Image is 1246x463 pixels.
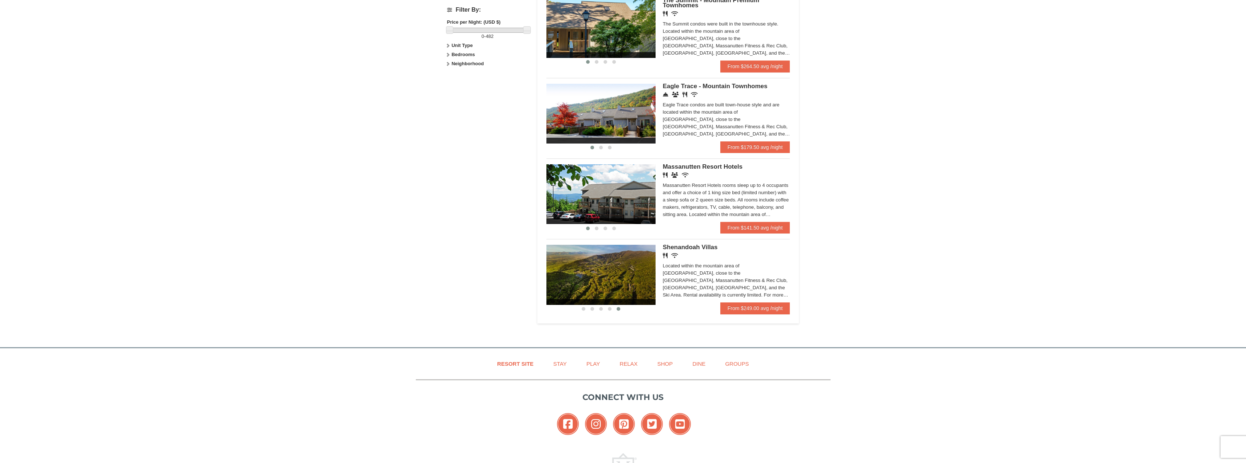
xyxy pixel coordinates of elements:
h4: Filter By: [447,7,528,13]
div: Eagle Trace condos are built town-house style and are located within the mountain area of [GEOGRA... [663,101,790,138]
a: From $249.00 avg /night [720,302,790,314]
i: Wireless Internet (free) [671,253,678,258]
a: Groups [716,356,758,372]
p: Connect with us [416,391,831,403]
i: Wireless Internet (free) [682,172,689,178]
a: From $264.50 avg /night [720,60,790,72]
a: From $141.50 avg /night [720,222,790,234]
a: Stay [544,356,576,372]
span: Shenandoah Villas [663,244,718,251]
div: Massanutten Resort Hotels rooms sleep up to 4 occupants and offer a choice of 1 king size bed (li... [663,182,790,218]
i: Concierge Desk [663,92,668,97]
i: Wireless Internet (free) [671,11,678,16]
a: Dine [683,356,714,372]
strong: Neighborhood [451,61,484,66]
a: Resort Site [488,356,543,372]
strong: Price per Night: (USD $) [447,19,501,25]
i: Restaurant [663,172,668,178]
a: Play [577,356,609,372]
a: From $179.50 avg /night [720,141,790,153]
i: Banquet Facilities [671,172,678,178]
span: 0 [482,34,484,39]
a: Relax [610,356,646,372]
span: Eagle Trace - Mountain Townhomes [663,83,768,90]
i: Restaurant [682,92,687,97]
i: Restaurant [663,11,668,16]
i: Wireless Internet (free) [691,92,698,97]
a: Shop [648,356,682,372]
div: Located within the mountain area of [GEOGRAPHIC_DATA], close to the [GEOGRAPHIC_DATA], Massanutte... [663,262,790,299]
i: Conference Facilities [672,92,679,97]
strong: Bedrooms [451,52,475,57]
i: Restaurant [663,253,668,258]
div: The Summit condos were built in the townhouse style. Located within the mountain area of [GEOGRAP... [663,20,790,57]
label: - [447,33,528,40]
strong: Unit Type [451,43,473,48]
span: 482 [486,34,494,39]
span: Massanutten Resort Hotels [663,163,743,170]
